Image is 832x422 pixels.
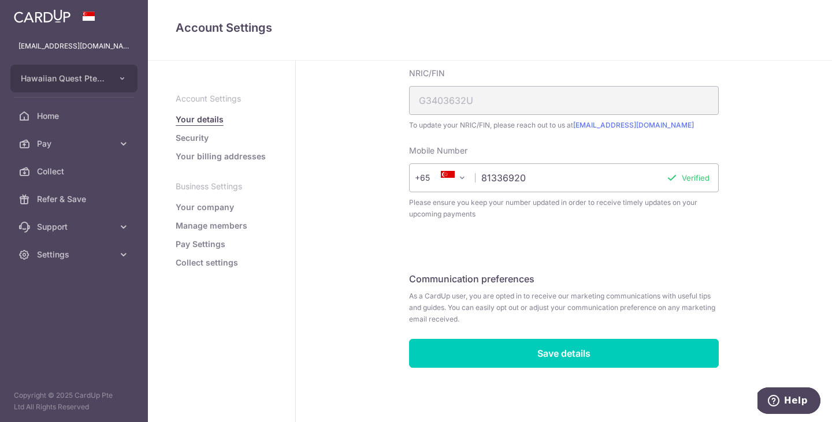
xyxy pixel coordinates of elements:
a: [EMAIL_ADDRESS][DOMAIN_NAME] [573,121,694,129]
span: Support [37,221,113,233]
a: Security [176,132,209,144]
span: +65 [415,171,446,185]
span: +65 [418,171,446,185]
span: To update your NRIC/FIN, please reach out to us at [409,119,719,131]
label: Mobile Number [409,145,467,156]
span: Collect [37,166,113,177]
p: [EMAIL_ADDRESS][DOMAIN_NAME] [18,40,129,52]
button: Hawaiian Quest Pte Ltd [10,65,138,92]
h5: Communication preferences [409,272,719,286]
a: Your details [176,114,224,125]
p: Account Settings [176,93,268,104]
img: CardUp [14,9,70,23]
span: Home [37,110,113,122]
span: Help [27,8,50,18]
span: Settings [37,249,113,260]
a: Manage members [176,220,247,231]
iframe: Opens a widget where you can find more information [757,387,820,416]
p: Business Settings [176,181,268,192]
h4: Account Settings [176,18,804,37]
span: Refer & Save [37,193,113,205]
input: Save details [409,339,719,368]
a: Your billing addresses [176,151,266,162]
a: Pay Settings [176,238,225,250]
span: Pay [37,138,113,150]
label: NRIC/FIN [409,68,445,79]
a: Collect settings [176,257,238,268]
span: As a CardUp user, you are opted in to receive our marketing communications with useful tips and g... [409,290,719,325]
span: Please ensure you keep your number updated in order to receive timely updates on your upcoming pa... [409,197,719,220]
a: Your company [176,201,234,213]
span: Hawaiian Quest Pte Ltd [21,73,106,84]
